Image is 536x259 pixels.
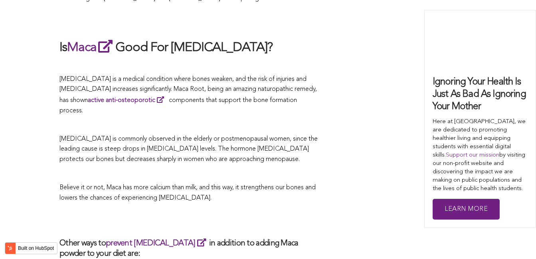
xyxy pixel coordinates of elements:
label: Built on HubSpot [15,243,57,253]
h2: Is Good For [MEDICAL_DATA]? [59,38,319,57]
a: Learn More [433,199,500,220]
button: Built on HubSpot [5,242,57,254]
a: prevent [MEDICAL_DATA] [106,239,209,247]
img: HubSpot sprocket logo [5,243,15,253]
a: active anti-osteoporotic [88,97,167,104]
a: Maca [67,41,115,54]
span: [MEDICAL_DATA] is a medical condition where bones weaken, and the risk of injuries and [MEDICAL_D... [59,76,317,114]
iframe: Chat Widget [496,221,536,259]
h3: Other ways to in addition to adding Maca powder to your diet are: [59,237,319,259]
span: [MEDICAL_DATA] is commonly observed in the elderly or postmenopausal women, since the leading cau... [59,136,318,163]
span: Believe it or not, Maca has more calcium than milk, and this way, it strengthens our bones and lo... [59,184,316,201]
